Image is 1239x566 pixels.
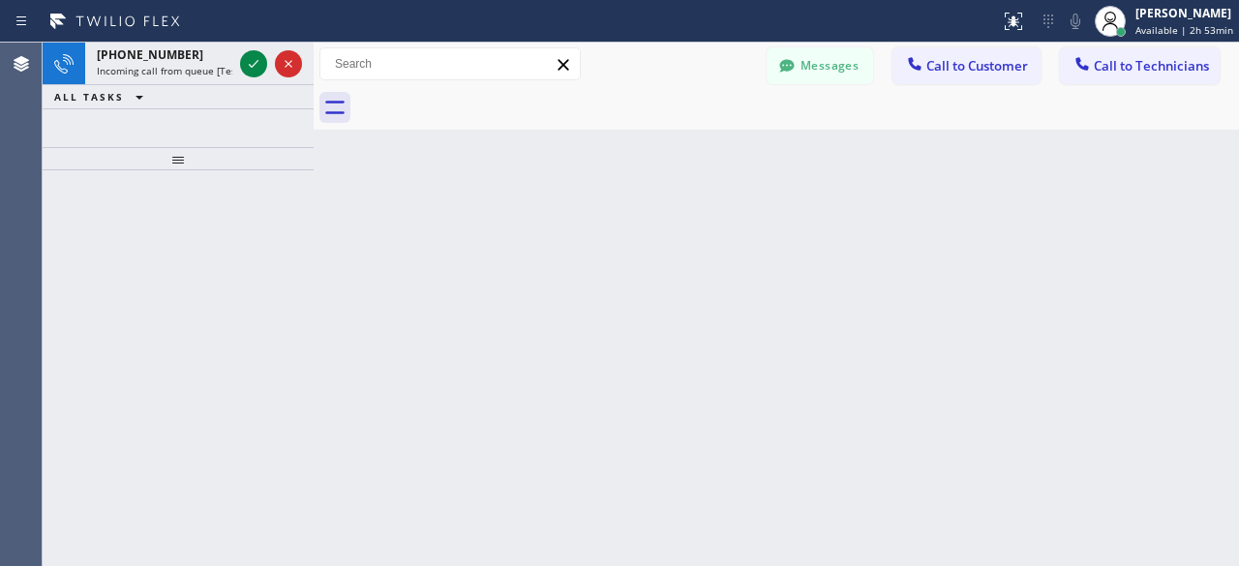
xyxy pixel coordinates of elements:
[892,47,1041,84] button: Call to Customer
[275,50,302,77] button: Reject
[1094,57,1209,74] span: Call to Technicians
[1062,8,1089,35] button: Mute
[97,46,203,63] span: [PHONE_NUMBER]
[320,48,580,79] input: Search
[54,90,124,104] span: ALL TASKS
[1135,5,1233,21] div: [PERSON_NAME]
[1135,23,1233,37] span: Available | 2h 53min
[1060,47,1220,84] button: Call to Technicians
[926,57,1028,74] span: Call to Customer
[97,64,257,77] span: Incoming call from queue [Test] All
[767,47,873,84] button: Messages
[240,50,267,77] button: Accept
[43,85,163,108] button: ALL TASKS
